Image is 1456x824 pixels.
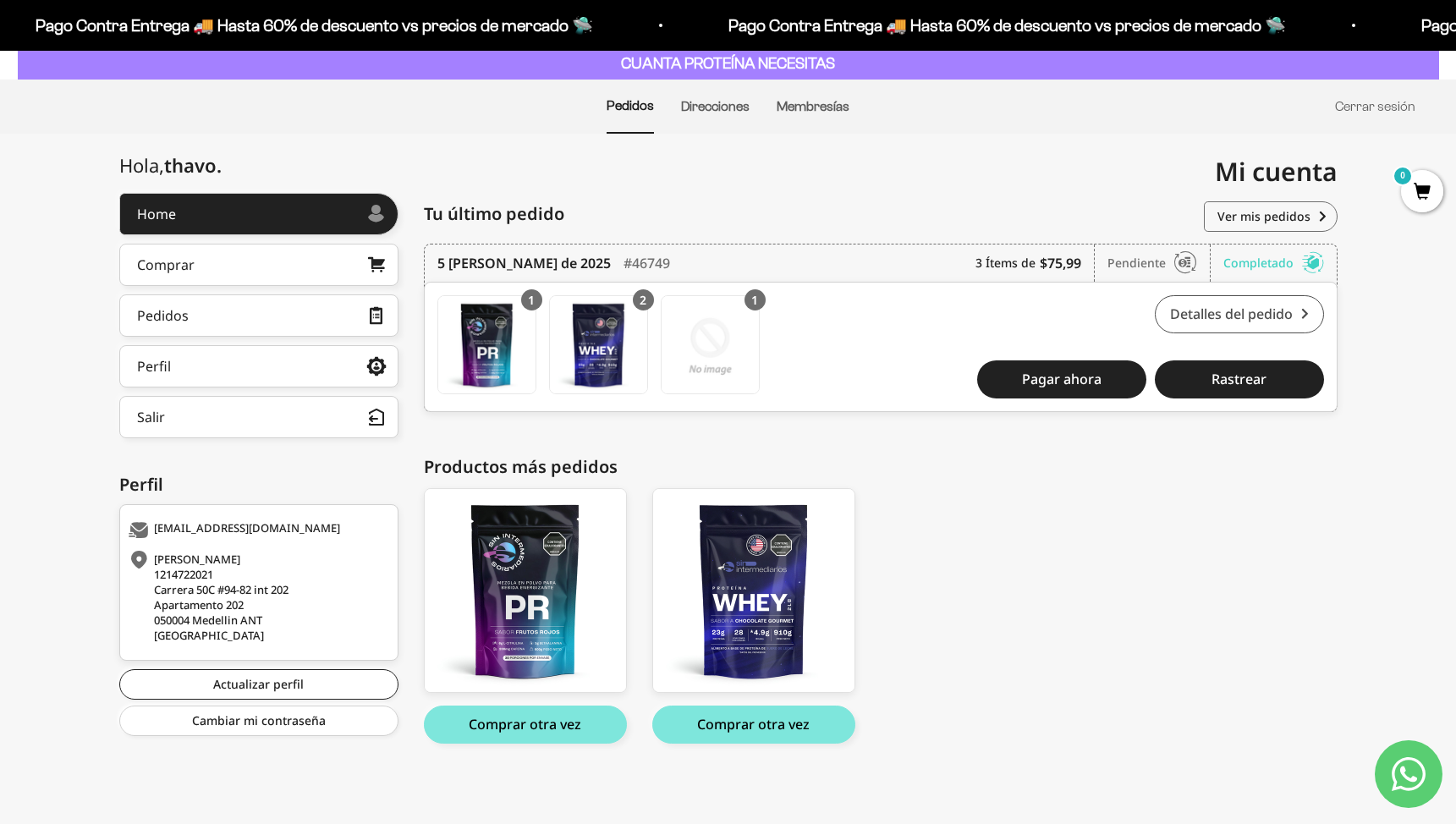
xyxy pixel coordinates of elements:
button: Rastrear [1155,360,1324,398]
strong: CUANTA PROTEÍNA NECESITAS [621,54,835,72]
img: Translation missing: es.Pago Contra Entrega (+10.000 COP) [662,296,759,393]
button: Comprar otra vez [652,706,855,744]
img: Translation missing: es.PR - Mezcla Energizante [438,296,536,393]
a: Proteína Whey - Chocolate / 2 libras (910g) [652,488,855,693]
button: Comprar otra vez [424,706,627,744]
div: 1 [744,289,766,310]
a: Home [119,193,398,235]
a: Cambiar mi contraseña [119,706,398,736]
div: Productos más pedidos [424,454,1338,480]
div: Hola, [119,155,222,176]
a: Pedidos [119,294,398,337]
a: Proteína Whey - Chocolate / 2 libras (910g) [549,295,648,394]
a: Direcciones [681,99,750,113]
a: Perfil [119,345,398,387]
a: PR - Mezcla Energizante [437,295,536,394]
button: Salir [119,396,398,438]
div: 3 Ítems de [975,244,1095,282]
a: Pedidos [607,98,654,113]
span: Tu último pedido [424,201,564,227]
div: Comprar [137,258,195,272]
img: whey-chocolate_2LB-front_large.png [653,489,854,692]
div: 1 [521,289,542,310]
a: Pagar ahora [977,360,1146,398]
a: 0 [1401,184,1443,202]
div: Perfil [119,472,398,497]
a: Detalles del pedido [1155,295,1324,333]
div: 2 [633,289,654,310]
time: 5 [PERSON_NAME] de 2025 [437,253,611,273]
span: Rastrear [1212,372,1266,386]
img: Translation missing: es.Proteína Whey - Chocolate / 2 libras (910g) [550,296,647,393]
p: Pago Contra Entrega 🚚 Hasta 60% de descuento vs precios de mercado 🛸 [33,12,591,39]
span: . [217,152,222,178]
a: Membresías [777,99,849,113]
a: Ver mis pedidos [1204,201,1338,232]
div: Completado [1223,244,1324,282]
span: Mi cuenta [1215,154,1338,189]
mark: 0 [1393,166,1413,186]
div: Perfil [137,360,171,373]
a: Comprar [119,244,398,286]
a: Cerrar sesión [1335,99,1415,113]
img: pr_front_large.png [425,489,626,692]
a: Pago Contra Entrega (+10.000 COP) [661,295,760,394]
div: Pedidos [137,309,189,322]
a: PR - Mezcla Energizante [424,488,627,693]
b: $75,99 [1040,253,1081,273]
div: Pendiente [1107,244,1211,282]
p: Pago Contra Entrega 🚚 Hasta 60% de descuento vs precios de mercado 🛸 [726,12,1283,39]
div: [EMAIL_ADDRESS][DOMAIN_NAME] [129,522,385,539]
div: #46749 [624,244,670,282]
div: Salir [137,410,165,424]
div: Home [137,207,176,221]
span: thavo [164,152,222,178]
div: [PERSON_NAME] 1214722021 Carrera 50C #94-82 int 202 Apartamento 202 050004 Medellin ANT [GEOGRAPH... [129,552,385,643]
a: Actualizar perfil [119,669,398,700]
